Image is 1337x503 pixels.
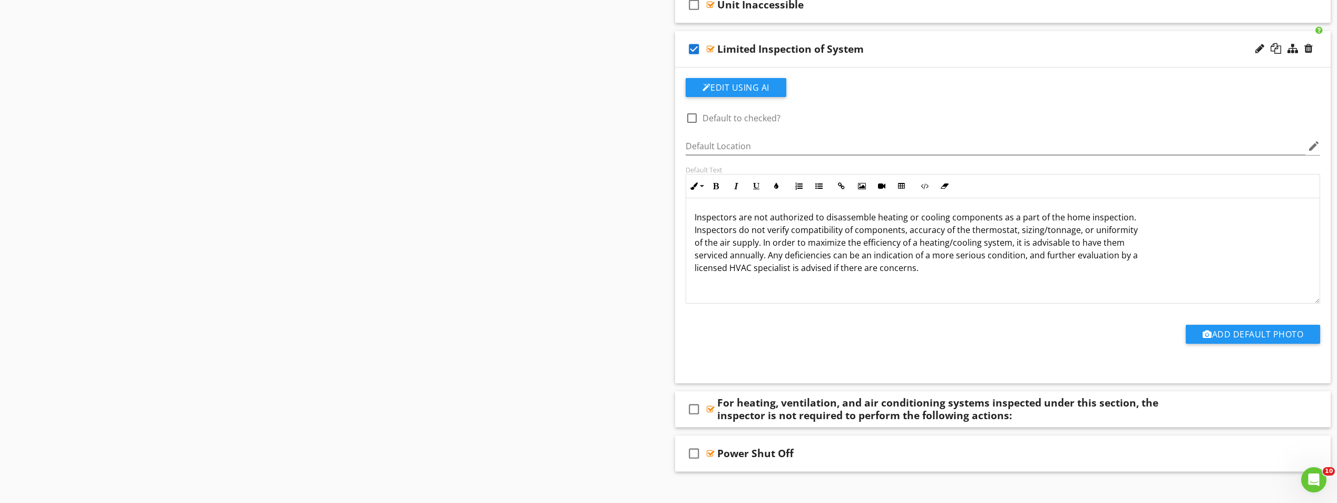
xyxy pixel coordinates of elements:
[934,176,954,196] button: Clear Formatting
[686,138,1306,155] input: Default Location
[766,176,786,196] button: Colors
[872,176,892,196] button: Insert Video
[892,176,912,196] button: Insert Table
[686,166,1321,174] div: Default Text
[1301,467,1326,492] iframe: Intercom live chat
[746,176,766,196] button: Underline (Ctrl+U)
[695,211,1312,274] p: Inspectors are not authorized to disassemble heating or cooling components as a part of the home ...
[832,176,852,196] button: Insert Link (Ctrl+K)
[686,176,706,196] button: Inline Style
[914,176,934,196] button: Code View
[686,441,702,466] i: check_box_outline_blank
[686,36,702,62] i: check_box
[809,176,829,196] button: Unordered List
[726,176,746,196] button: Italic (Ctrl+I)
[1323,467,1335,476] span: 10
[702,113,780,123] label: Default to checked?
[706,176,726,196] button: Bold (Ctrl+B)
[852,176,872,196] button: Insert Image (Ctrl+P)
[717,396,1193,422] div: For heating, ventilation, and air conditioning systems inspected under this section, the inspecto...
[789,176,809,196] button: Ordered List
[1307,140,1320,152] i: edit
[686,78,786,97] button: Edit Using AI
[1186,325,1320,344] button: Add Default Photo
[717,447,794,460] div: Power Shut Off
[717,43,864,55] div: Limited Inspection of System
[686,396,702,422] i: check_box_outline_blank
